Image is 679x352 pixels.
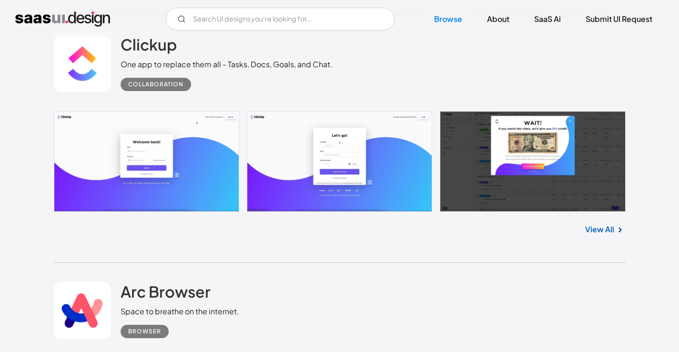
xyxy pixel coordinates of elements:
[15,11,110,27] a: home
[25,25,105,32] div: Domain: [DOMAIN_NAME]
[476,9,521,30] a: About
[166,8,395,31] form: Email Form
[128,79,183,90] div: Collaboration
[121,306,239,317] div: Space to breathe on the internet.
[15,25,23,32] img: website_grey.svg
[423,9,474,30] a: Browse
[26,55,33,63] img: tab_domain_overview_orange.svg
[574,9,664,30] a: Submit UI Request
[36,56,85,62] div: Domain Overview
[15,15,23,23] img: logo_orange.svg
[128,326,161,337] div: Browser
[121,282,211,301] h2: Arc Browser
[121,35,177,59] a: Clickup
[166,8,395,31] input: Search UI designs you're looking for...
[27,15,47,23] div: v 4.0.25
[121,282,211,306] a: Arc Browser
[585,224,614,235] a: View All
[95,55,102,63] img: tab_keywords_by_traffic_grey.svg
[105,56,161,62] div: Keywords by Traffic
[121,35,177,54] h2: Clickup
[121,59,333,70] div: One app to replace them all - Tasks, Docs, Goals, and Chat.
[523,9,572,30] a: SaaS Ai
